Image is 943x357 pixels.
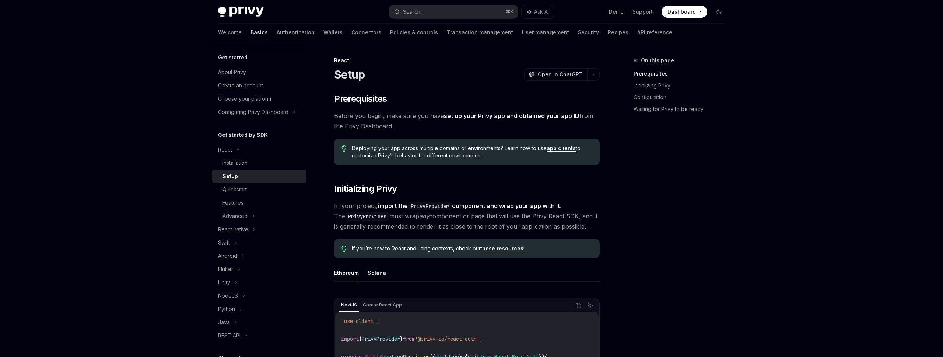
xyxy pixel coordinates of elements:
a: Policies & controls [390,24,438,41]
a: Waiting for Privy to be ready [634,103,731,115]
a: these [480,245,495,252]
strong: import the component and wrap your app with it [378,202,560,209]
span: ⌘ K [506,9,513,15]
a: Installation [212,156,306,170]
a: Prerequisites [634,68,731,80]
div: Quickstart [222,185,247,194]
button: Ask AI [522,5,554,18]
a: Choose your platform [212,92,306,105]
span: In your project, . The must wrap component or page that will use the Privy React SDK, and it is g... [334,201,600,232]
a: Welcome [218,24,242,41]
a: Transaction management [447,24,513,41]
div: Features [222,198,243,207]
span: Ask AI [534,8,549,15]
div: Configuring Privy Dashboard [218,108,288,117]
span: If you’re new to React and using contexts, check out ! [352,245,592,252]
span: Deploying your app across multiple domains or environments? Learn how to use to customize Privy’s... [352,145,592,159]
span: from [403,336,415,342]
div: About Privy [218,68,246,77]
a: set up your Privy app and obtained your app ID [444,112,579,120]
a: Create an account [212,79,306,92]
div: REST API [218,331,241,340]
span: } [400,336,403,342]
div: React native [218,225,248,234]
span: Dashboard [667,8,696,15]
button: Copy the contents from the code block [574,301,583,310]
span: ; [376,318,379,325]
div: Unity [218,278,230,287]
a: Features [212,196,306,209]
button: Search...⌘K [389,5,518,18]
span: '@privy-io/react-auth' [415,336,480,342]
h5: Get started [218,53,248,62]
div: React [334,57,600,64]
div: React [218,145,232,154]
span: 'use client' [341,318,376,325]
code: PrivyProvider [408,202,452,210]
svg: Tip [341,145,347,152]
div: Setup [222,172,238,181]
div: Create an account [218,81,263,90]
div: Installation [222,159,248,167]
div: Python [218,305,235,313]
em: any [419,212,429,220]
h5: Get started by SDK [218,131,268,139]
button: Open in ChatGPT [524,68,587,81]
div: Flutter [218,265,233,274]
button: Ask AI [585,301,595,310]
a: Configuration [634,91,731,103]
div: Swift [218,238,230,247]
img: dark logo [218,7,264,17]
span: On this page [641,56,674,65]
a: API reference [637,24,672,41]
span: import [341,336,359,342]
div: Java [218,318,230,327]
div: Search... [403,7,424,16]
span: PrivyProvider [362,336,400,342]
a: Authentication [277,24,315,41]
h1: Setup [334,68,365,81]
a: Setup [212,170,306,183]
a: app clients [547,145,576,152]
a: Initializing Privy [634,80,731,91]
button: Solana [368,264,386,281]
div: Create React App [361,301,404,309]
a: Security [578,24,599,41]
div: NextJS [339,301,359,309]
a: Demo [609,8,624,15]
a: Support [632,8,653,15]
span: Prerequisites [334,93,387,105]
button: Ethereum [334,264,359,281]
span: Initializing Privy [334,183,397,195]
span: { [359,336,362,342]
span: ; [480,336,483,342]
a: About Privy [212,66,306,79]
a: Basics [250,24,268,41]
a: Wallets [323,24,343,41]
div: NodeJS [218,291,238,300]
a: Connectors [351,24,381,41]
div: Advanced [222,212,248,221]
code: PrivyProvider [345,212,389,221]
div: Android [218,252,237,260]
a: Quickstart [212,183,306,196]
div: Choose your platform [218,94,271,103]
span: Open in ChatGPT [538,71,583,78]
a: Dashboard [662,6,707,18]
svg: Tip [341,246,347,252]
a: User management [522,24,569,41]
a: resources [497,245,523,252]
button: Toggle dark mode [713,6,725,18]
a: Recipes [608,24,628,41]
span: Before you begin, make sure you have from the Privy Dashboard. [334,111,600,131]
